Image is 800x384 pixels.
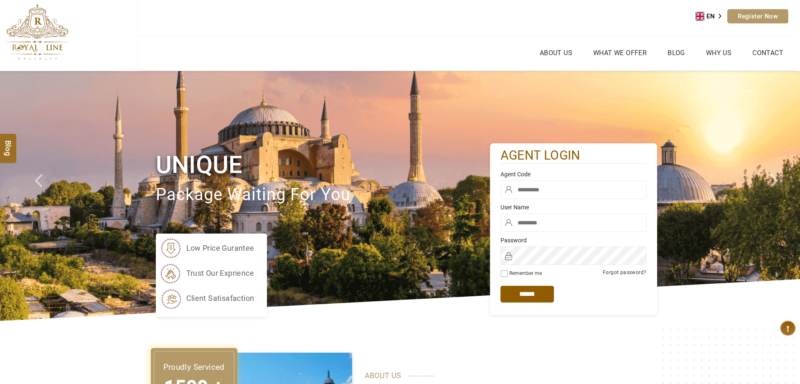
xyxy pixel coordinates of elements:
[160,288,254,309] li: client satisafaction
[591,47,649,59] a: What we Offer
[727,9,788,23] a: Register Now
[760,71,800,321] a: Check next image
[160,263,254,284] li: trust our exprience
[24,71,64,321] a: Check next prev
[408,368,435,380] span: ............
[500,170,647,178] label: Agent Code
[603,270,646,275] a: Forgot password?
[6,4,69,60] img: The Royal Line Holidays
[665,47,687,59] a: Blog
[750,47,785,59] a: Contact
[509,270,542,276] label: Remember me
[500,203,647,211] label: User Name
[696,10,727,23] aside: Language selected: English
[500,236,647,244] label: Password
[156,181,490,209] p: package waiting for you
[696,10,727,23] a: EN
[3,140,14,147] span: Blog
[704,47,734,59] a: Why Us
[160,238,254,259] li: low price gurantee
[500,147,647,164] h2: agent login
[156,149,490,181] h1: Unique
[696,10,727,23] div: Language
[365,369,645,382] p: ABOUT US
[538,47,574,59] a: About Us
